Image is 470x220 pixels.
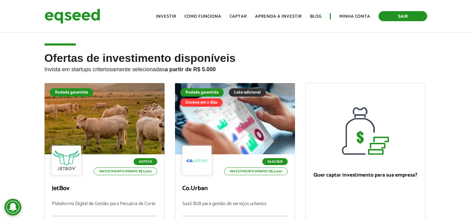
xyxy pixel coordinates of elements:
[313,172,418,178] p: Quer captar investimento para sua empresa?
[50,88,93,97] div: Rodada garantida
[45,52,426,83] h2: Ofertas de investimento disponíveis
[229,88,266,97] div: Lote adicional
[134,158,157,165] p: Agtech
[165,66,216,72] strong: a partir de R$ 5.000
[379,11,427,21] a: Sair
[262,158,288,165] p: SaaS B2B
[339,14,370,19] a: Minha conta
[156,14,176,19] a: Investir
[182,185,288,193] p: Co.Urban
[310,14,321,19] a: Blog
[45,7,100,25] img: EqSeed
[184,14,221,19] a: Como funciona
[94,168,157,175] p: Investimento mínimo: R$ 5.000
[180,98,223,107] div: Encerra em 2 dias
[182,201,288,216] p: SaaS B2B para gestão de serviços urbanos
[255,14,302,19] a: Aprenda a investir
[224,168,288,175] p: Investimento mínimo: R$ 5.000
[180,88,224,97] div: Rodada garantida
[45,64,426,73] p: Invista em startups criteriosamente selecionadas
[230,14,247,19] a: Captar
[52,185,157,193] p: JetBov
[52,201,157,216] p: Plataforma Digital de Gestão para Pecuária de Corte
